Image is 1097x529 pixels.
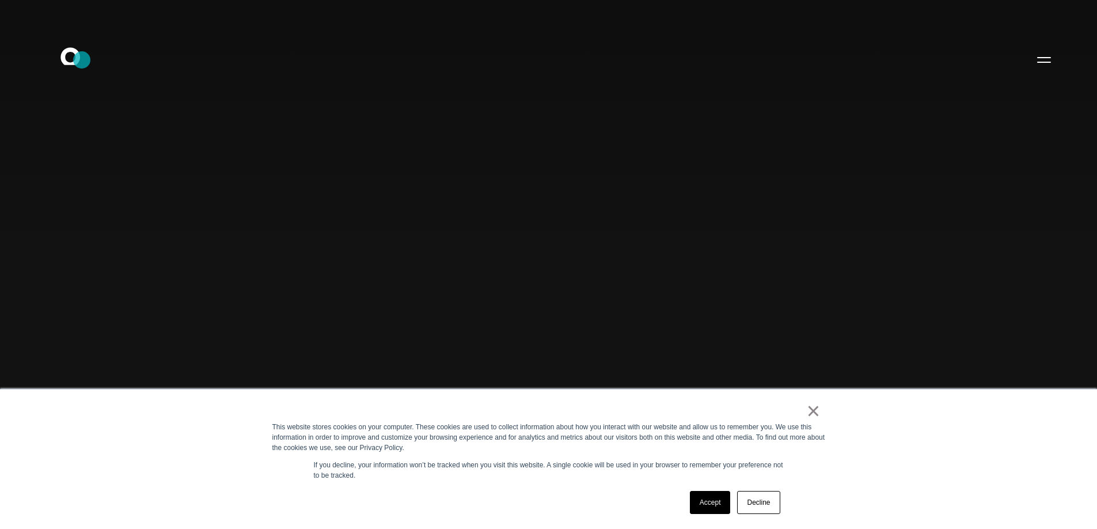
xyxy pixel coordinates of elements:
[737,491,780,514] a: Decline
[1030,47,1058,71] button: Open
[807,406,821,416] a: ×
[272,422,825,453] div: This website stores cookies on your computer. These cookies are used to collect information about...
[690,491,731,514] a: Accept
[314,460,784,481] p: If you decline, your information won’t be tracked when you visit this website. A single cookie wi...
